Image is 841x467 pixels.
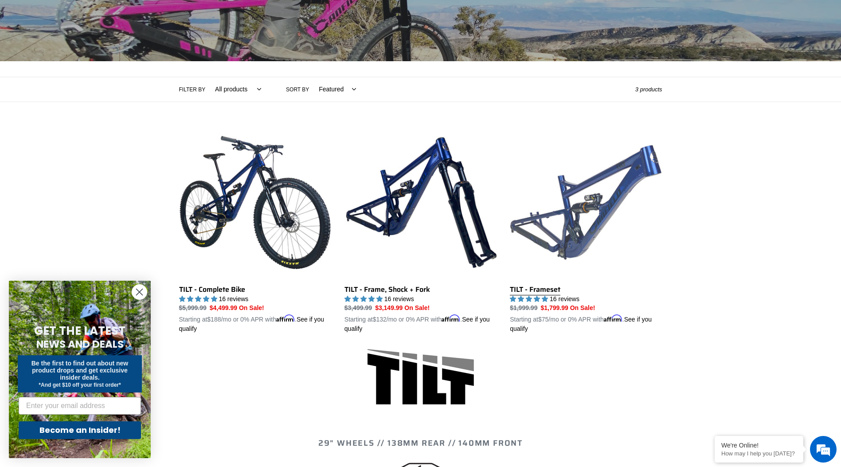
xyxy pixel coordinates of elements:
label: Sort by [286,86,309,94]
button: Become an Insider! [19,421,141,439]
button: Close dialog [132,284,147,300]
div: Navigation go back [10,49,23,62]
div: Minimize live chat window [145,4,167,26]
span: 3 products [635,86,662,93]
span: 29" WHEELS // 138mm REAR // 140mm FRONT [318,437,523,449]
p: How may I help you today? [721,450,797,457]
span: We're online! [51,112,122,201]
span: *And get $10 off your first order* [39,382,121,388]
div: Chat with us now [59,50,162,61]
span: NEWS AND DEALS [36,337,124,351]
input: Enter your email address [19,397,141,415]
span: GET THE LATEST [34,323,125,339]
textarea: Type your message and hit 'Enter' [4,242,169,273]
img: d_696896380_company_1647369064580_696896380 [28,44,51,67]
span: Be the first to find out about new product drops and get exclusive insider deals. [31,360,129,381]
div: We're Online! [721,442,797,449]
label: Filter by [179,86,206,94]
